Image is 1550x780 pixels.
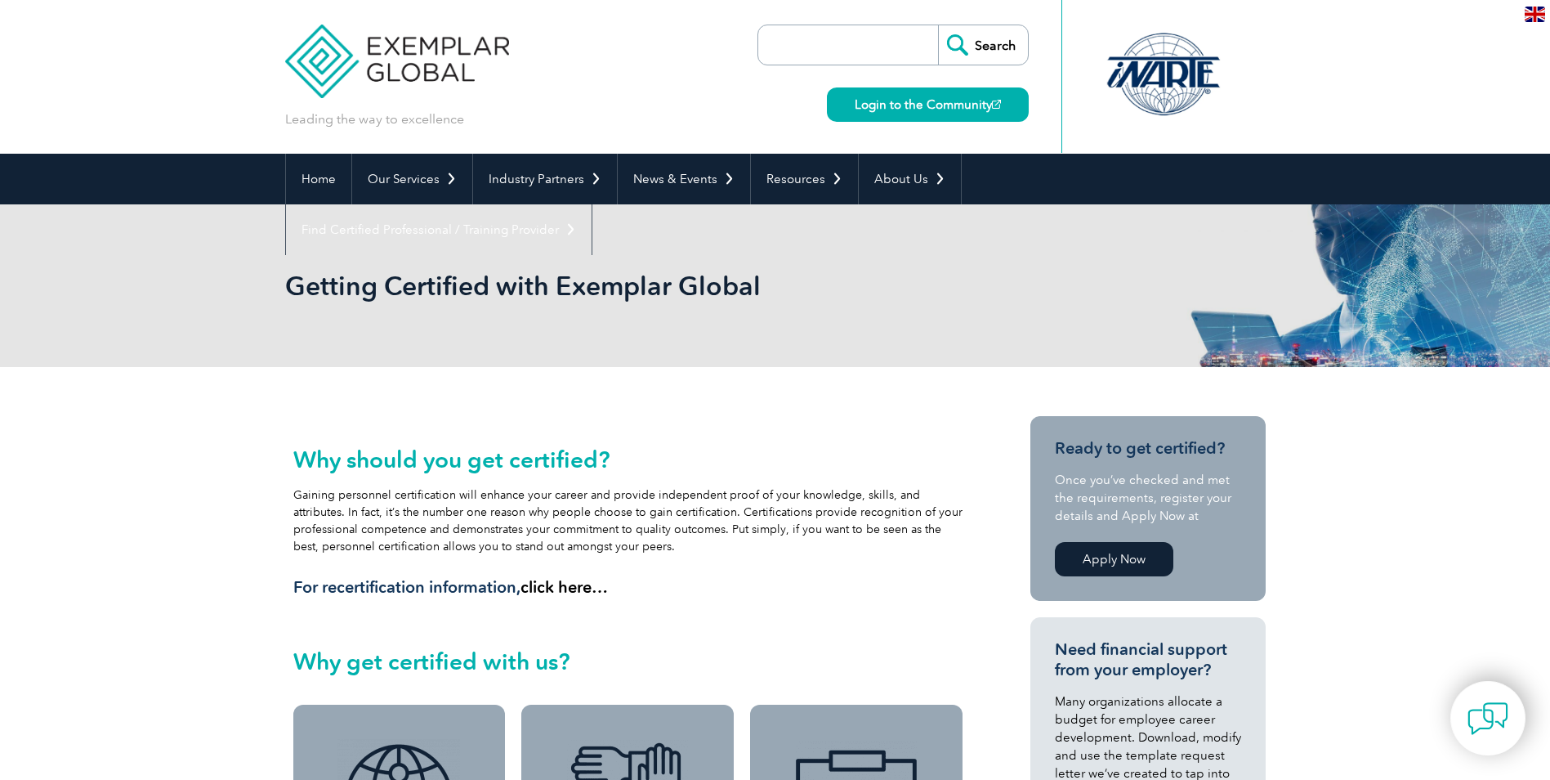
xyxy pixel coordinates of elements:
[859,154,961,204] a: About Us
[352,154,472,204] a: Our Services
[293,446,963,598] div: Gaining personnel certification will enhance your career and provide independent proof of your kn...
[293,446,963,473] h2: Why should you get certified?
[286,204,592,255] a: Find Certified Professional / Training Provider
[285,110,464,128] p: Leading the way to excellence
[1467,698,1508,739] img: contact-chat.png
[520,577,608,597] a: click here…
[938,25,1028,65] input: Search
[1055,438,1241,459] h3: Ready to get certified?
[285,270,913,302] h1: Getting Certified with Exemplar Global
[618,154,750,204] a: News & Events
[286,154,351,204] a: Home
[1055,471,1241,525] p: Once you’ve checked and met the requirements, register your details and Apply Now at
[293,648,963,675] h2: Why get certified with us?
[1525,7,1545,22] img: en
[992,100,1001,109] img: open_square.png
[473,154,617,204] a: Industry Partners
[751,154,858,204] a: Resources
[1055,639,1241,680] h3: Need financial support from your employer?
[293,577,963,598] h3: For recertification information,
[827,87,1029,122] a: Login to the Community
[1055,542,1173,576] a: Apply Now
